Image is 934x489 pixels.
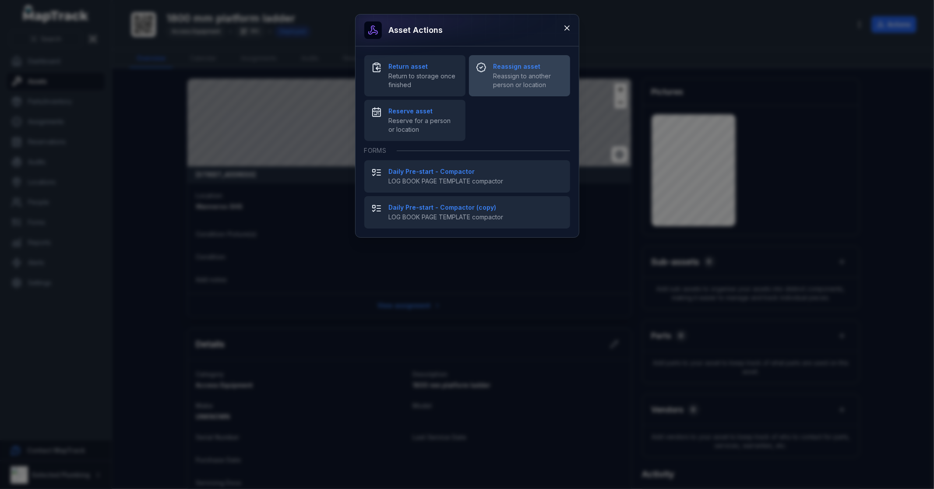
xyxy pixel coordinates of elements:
[364,55,465,96] button: Return assetReturn to storage once finished
[493,62,563,71] strong: Reassign asset
[389,24,443,36] h3: Asset actions
[389,177,563,186] span: LOG BOOK PAGE TEMPLATE compactor
[389,72,458,89] span: Return to storage once finished
[493,72,563,89] span: Reassign to another person or location
[389,62,458,71] strong: Return asset
[364,100,465,141] button: Reserve assetReserve for a person or location
[389,203,563,212] strong: Daily Pre-start - Compactor (copy)
[389,107,458,116] strong: Reserve asset
[389,167,563,176] strong: Daily Pre-start - Compactor
[389,116,458,134] span: Reserve for a person or location
[469,55,570,96] button: Reassign assetReassign to another person or location
[389,213,563,222] span: LOG BOOK PAGE TEMPLATE compactor
[364,141,570,160] div: Forms
[364,160,570,193] button: Daily Pre-start - CompactorLOG BOOK PAGE TEMPLATE compactor
[364,196,570,229] button: Daily Pre-start - Compactor (copy)LOG BOOK PAGE TEMPLATE compactor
